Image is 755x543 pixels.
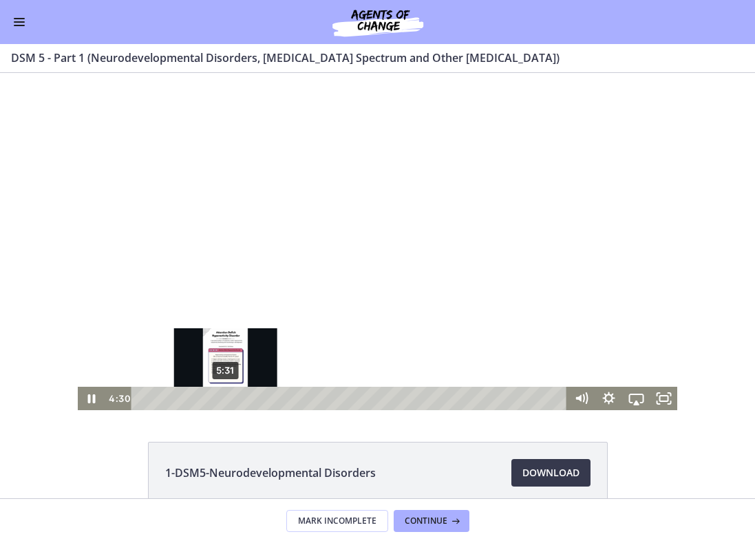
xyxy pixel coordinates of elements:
span: 1-DSM5-Neurodevelopmental Disorders [165,465,376,481]
img: Agents of Change Social Work Test Prep [295,6,460,39]
span: Continue [405,515,447,526]
button: Continue [394,510,469,532]
button: Enable menu [11,14,28,30]
button: Show settings menu [595,314,622,337]
button: Mute [567,314,595,337]
button: Airplay [622,314,650,337]
button: Pause [78,314,105,337]
button: Mark Incomplete [286,510,388,532]
h3: DSM 5 - Part 1 (Neurodevelopmental Disorders, [MEDICAL_DATA] Spectrum and Other [MEDICAL_DATA]) [11,50,727,66]
a: Download [511,459,591,487]
span: Mark Incomplete [298,515,376,526]
div: Playbar [142,314,560,337]
button: Fullscreen [650,314,677,337]
span: Download [522,465,579,481]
